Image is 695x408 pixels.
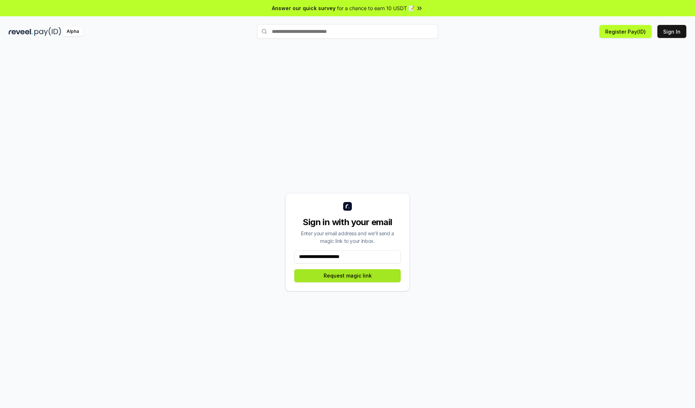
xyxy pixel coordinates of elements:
div: Sign in with your email [294,216,401,228]
div: Alpha [63,27,83,36]
button: Sign In [657,25,686,38]
img: pay_id [34,27,61,36]
img: logo_small [343,202,352,211]
span: Answer our quick survey [272,4,336,12]
div: Enter your email address and we’ll send a magic link to your inbox. [294,229,401,245]
button: Request magic link [294,269,401,282]
img: reveel_dark [9,27,33,36]
button: Register Pay(ID) [599,25,652,38]
span: for a chance to earn 10 USDT 📝 [337,4,414,12]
